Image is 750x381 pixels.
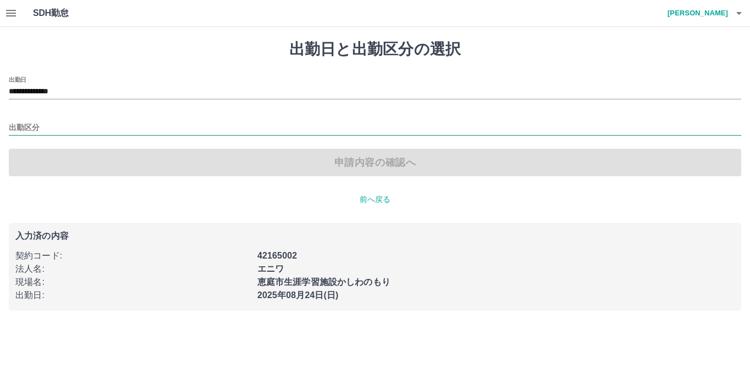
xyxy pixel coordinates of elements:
[15,276,251,289] p: 現場名 :
[9,40,741,59] h1: 出勤日と出勤区分の選択
[15,249,251,262] p: 契約コード :
[15,289,251,302] p: 出勤日 :
[258,251,297,260] b: 42165002
[15,232,735,240] p: 入力済の内容
[15,262,251,276] p: 法人名 :
[258,277,390,287] b: 恵庭市生涯学習施設かしわのもり
[258,264,284,273] b: エニワ
[9,194,741,205] p: 前へ戻る
[258,290,339,300] b: 2025年08月24日(日)
[9,75,26,83] label: 出勤日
